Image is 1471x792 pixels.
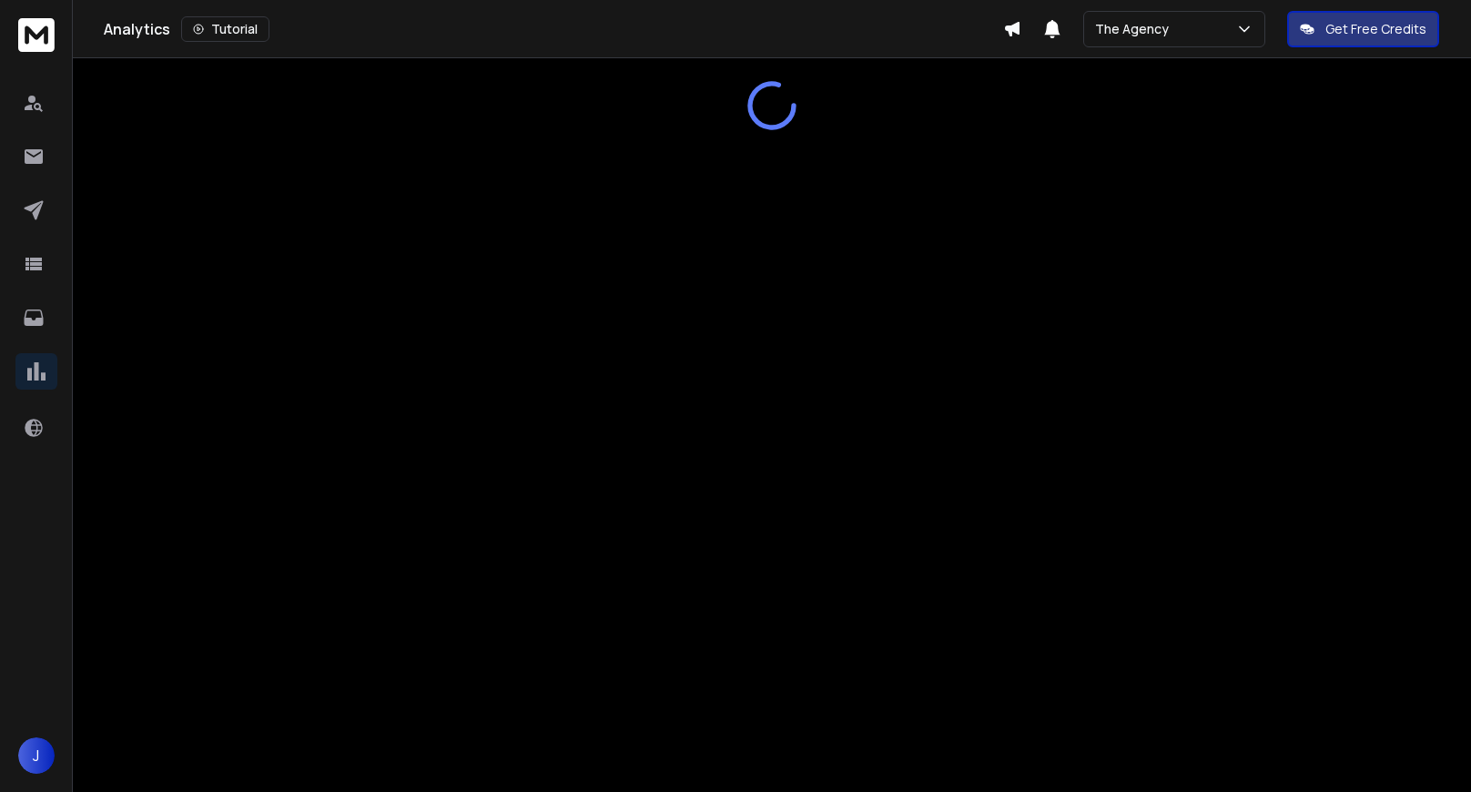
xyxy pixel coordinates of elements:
button: J [18,737,55,774]
div: Analytics [104,16,1003,42]
button: Get Free Credits [1287,11,1439,47]
p: Get Free Credits [1325,20,1426,38]
button: Tutorial [181,16,269,42]
p: The Agency [1095,20,1176,38]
